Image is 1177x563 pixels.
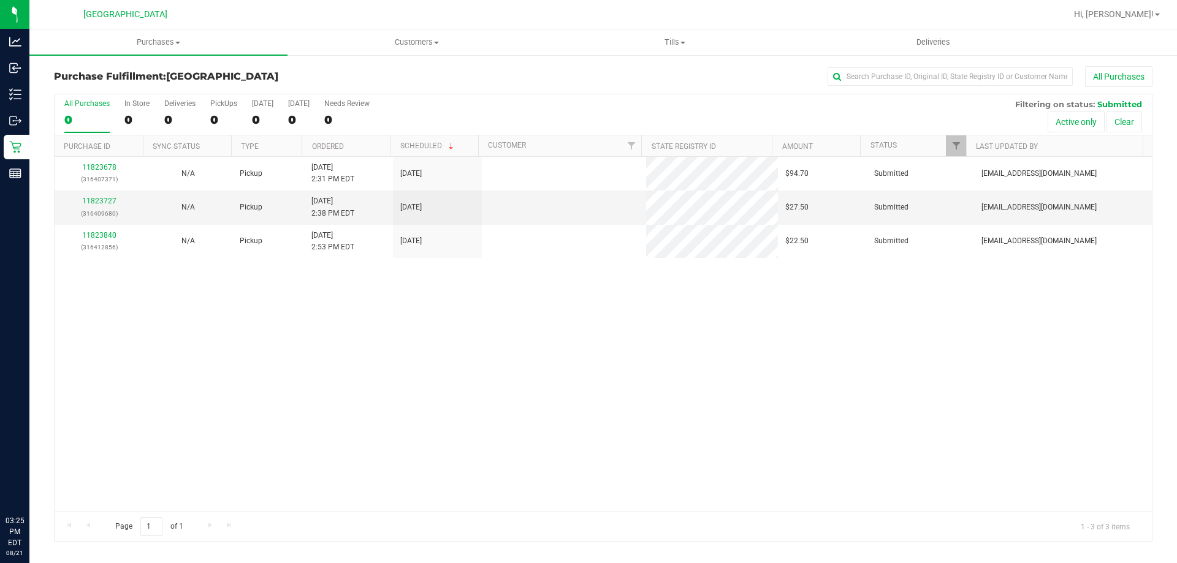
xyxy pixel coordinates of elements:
[124,99,150,108] div: In Store
[82,163,116,172] a: 11823678
[54,71,420,82] h3: Purchase Fulfillment:
[976,142,1038,151] a: Last Updated By
[400,202,422,213] span: [DATE]
[1015,99,1095,109] span: Filtering on status:
[288,29,546,55] a: Customers
[324,113,370,127] div: 0
[29,29,288,55] a: Purchases
[311,162,354,185] span: [DATE] 2:31 PM EDT
[9,36,21,48] inline-svg: Analytics
[9,88,21,100] inline-svg: Inventory
[785,235,809,247] span: $22.50
[240,202,262,213] span: Pickup
[785,202,809,213] span: $27.50
[9,141,21,153] inline-svg: Retail
[652,142,716,151] a: State Registry ID
[870,141,897,149] a: Status
[240,235,262,247] span: Pickup
[1097,99,1142,109] span: Submitted
[62,208,136,219] p: (316409680)
[546,29,804,55] a: Tills
[782,142,813,151] a: Amount
[324,99,370,108] div: Needs Review
[181,169,195,178] span: Not Applicable
[785,168,809,179] span: $94.70
[64,142,110,151] a: Purchase ID
[874,202,908,213] span: Submitted
[9,167,21,179] inline-svg: Reports
[488,141,526,149] a: Customer
[62,241,136,253] p: (316412856)
[240,168,262,179] span: Pickup
[1074,9,1154,19] span: Hi, [PERSON_NAME]!
[105,517,193,536] span: Page of 1
[946,135,966,156] a: Filter
[546,37,803,48] span: Tills
[241,142,259,151] a: Type
[400,235,422,247] span: [DATE]
[874,235,908,247] span: Submitted
[1107,111,1142,132] button: Clear
[82,197,116,205] a: 11823727
[311,230,354,253] span: [DATE] 2:53 PM EDT
[64,113,110,127] div: 0
[621,135,641,156] a: Filter
[981,168,1097,179] span: [EMAIL_ADDRESS][DOMAIN_NAME]
[124,113,150,127] div: 0
[9,62,21,74] inline-svg: Inbound
[981,202,1097,213] span: [EMAIL_ADDRESS][DOMAIN_NAME]
[288,37,545,48] span: Customers
[6,515,24,548] p: 03:25 PM EDT
[288,113,310,127] div: 0
[12,465,49,502] iframe: Resource center
[900,37,967,48] span: Deliveries
[804,29,1062,55] a: Deliveries
[9,115,21,127] inline-svg: Outbound
[164,99,196,108] div: Deliveries
[29,37,288,48] span: Purchases
[181,235,195,247] button: N/A
[252,113,273,127] div: 0
[181,236,195,245] span: Not Applicable
[140,517,162,536] input: 1
[6,548,24,557] p: 08/21
[164,113,196,127] div: 0
[153,142,200,151] a: Sync Status
[288,99,310,108] div: [DATE]
[181,203,195,211] span: Not Applicable
[181,168,195,179] button: N/A
[1085,66,1152,87] button: All Purchases
[166,70,278,82] span: [GEOGRAPHIC_DATA]
[181,202,195,213] button: N/A
[828,67,1073,86] input: Search Purchase ID, Original ID, State Registry ID or Customer Name...
[981,235,1097,247] span: [EMAIL_ADDRESS][DOMAIN_NAME]
[311,195,354,219] span: [DATE] 2:38 PM EDT
[62,173,136,185] p: (316407371)
[400,168,422,179] span: [DATE]
[82,231,116,240] a: 11823840
[210,113,237,127] div: 0
[252,99,273,108] div: [DATE]
[1048,111,1105,132] button: Active only
[1071,517,1140,535] span: 1 - 3 of 3 items
[312,142,344,151] a: Ordered
[64,99,110,108] div: All Purchases
[874,168,908,179] span: Submitted
[210,99,237,108] div: PickUps
[83,9,167,20] span: [GEOGRAPHIC_DATA]
[400,142,456,150] a: Scheduled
